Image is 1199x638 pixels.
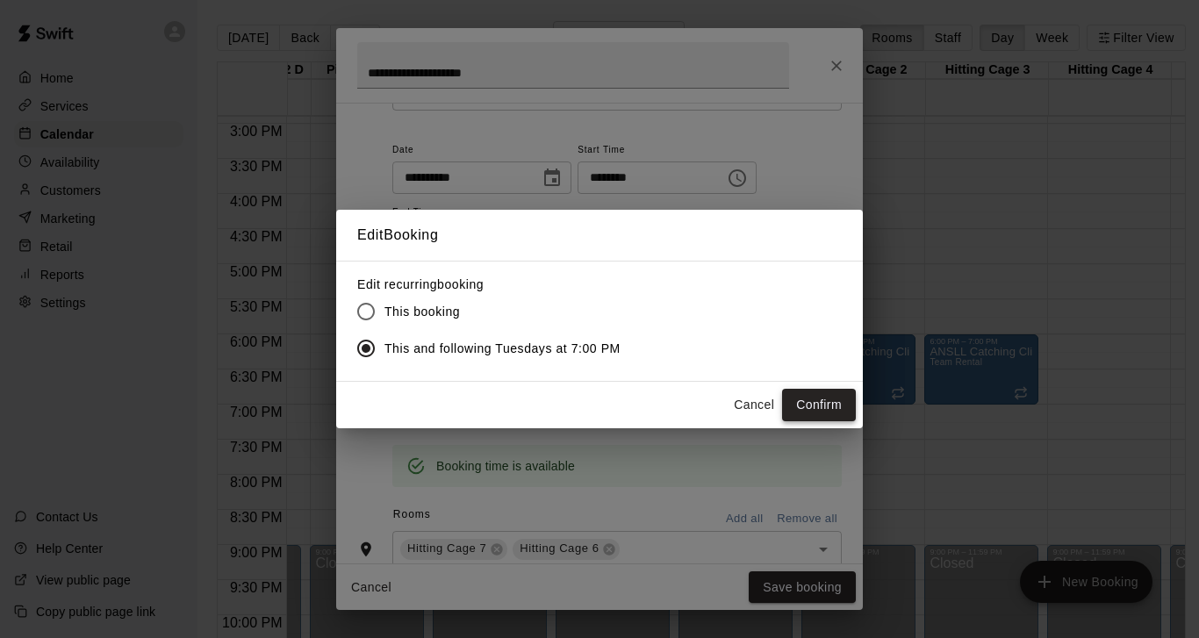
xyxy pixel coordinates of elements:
[384,340,621,358] span: This and following Tuesdays at 7:00 PM
[336,210,863,261] h2: Edit Booking
[726,389,782,421] button: Cancel
[782,389,856,421] button: Confirm
[384,303,460,321] span: This booking
[357,276,635,293] label: Edit recurring booking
